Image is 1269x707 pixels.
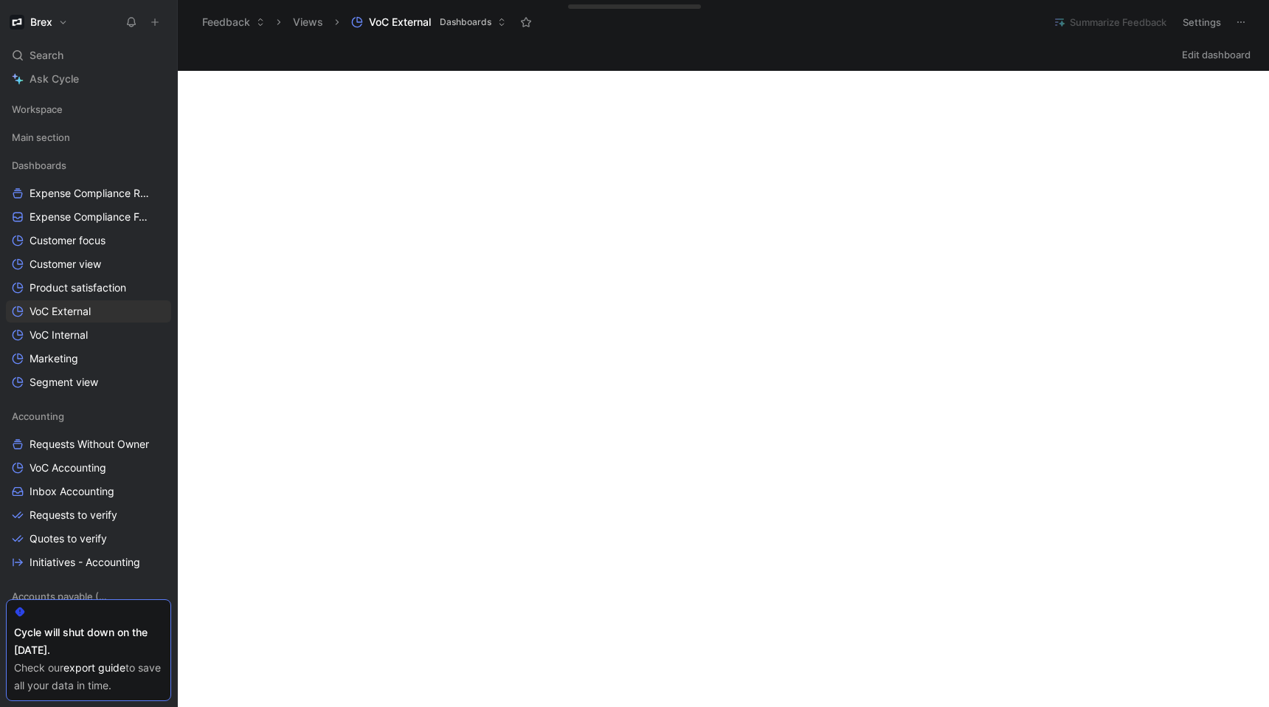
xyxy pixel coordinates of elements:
[30,70,79,88] span: Ask Cycle
[12,589,111,604] span: Accounts payable (AP)
[30,351,78,366] span: Marketing
[6,585,171,607] div: Accounts payable (AP)
[1176,12,1228,32] button: Settings
[6,154,171,393] div: DashboardsExpense Compliance RequestsExpense Compliance FeedbackCustomer focusCustomer viewProduc...
[30,437,149,452] span: Requests Without Owner
[6,126,171,153] div: Main section
[30,186,153,201] span: Expense Compliance Requests
[6,551,171,573] a: Initiatives - Accounting
[6,324,171,346] a: VoC Internal
[6,348,171,370] a: Marketing
[6,206,171,228] a: Expense Compliance Feedback
[12,130,70,145] span: Main section
[14,624,163,659] div: Cycle will shut down on the [DATE].
[30,508,117,523] span: Requests to verify
[10,15,24,30] img: Brex
[440,15,491,30] span: Dashboards
[12,158,66,173] span: Dashboards
[1175,44,1257,65] button: Edit dashboard
[6,230,171,252] a: Customer focus
[30,46,63,64] span: Search
[63,661,125,674] a: export guide
[6,371,171,393] a: Segment view
[286,11,330,33] button: Views
[6,126,171,148] div: Main section
[1047,12,1173,32] button: Summarize Feedback
[30,328,88,342] span: VoC Internal
[6,433,171,455] a: Requests Without Owner
[30,555,140,570] span: Initiatives - Accounting
[6,405,171,427] div: Accounting
[6,253,171,275] a: Customer view
[30,257,101,272] span: Customer view
[369,15,431,30] span: VoC External
[6,182,171,204] a: Expense Compliance Requests
[6,504,171,526] a: Requests to verify
[12,102,63,117] span: Workspace
[30,461,106,475] span: VoC Accounting
[30,15,52,29] h1: Brex
[30,233,106,248] span: Customer focus
[30,375,98,390] span: Segment view
[30,484,114,499] span: Inbox Accounting
[6,480,171,503] a: Inbox Accounting
[196,11,272,33] button: Feedback
[6,154,171,176] div: Dashboards
[6,457,171,479] a: VoC Accounting
[6,405,171,573] div: AccountingRequests Without OwnerVoC AccountingInbox AccountingRequests to verifyQuotes to verifyI...
[6,528,171,550] a: Quotes to verify
[30,280,126,295] span: Product satisfaction
[6,12,72,32] button: BrexBrex
[30,531,107,546] span: Quotes to verify
[6,98,171,120] div: Workspace
[6,300,171,323] a: VoC External
[14,659,163,694] div: Check our to save all your data in time.
[30,304,91,319] span: VoC External
[6,277,171,299] a: Product satisfaction
[6,68,171,90] a: Ask Cycle
[12,409,64,424] span: Accounting
[30,210,153,224] span: Expense Compliance Feedback
[6,44,171,66] div: Search
[345,11,513,33] button: VoC ExternalDashboards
